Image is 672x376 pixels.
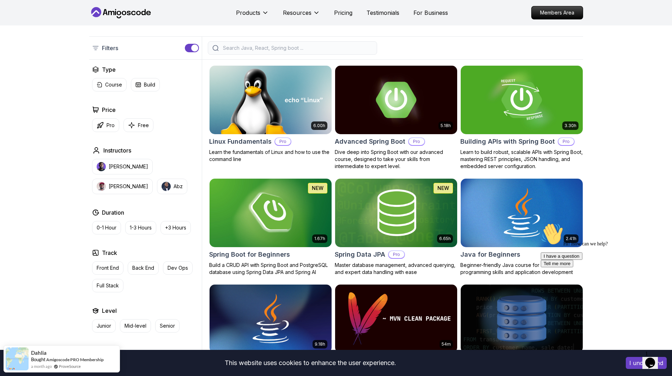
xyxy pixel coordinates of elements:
[564,123,576,129] p: 3.30h
[334,8,352,17] a: Pricing
[92,118,119,132] button: Pro
[335,178,458,276] a: Spring Data JPA card6.65hNEWSpring Data JPAProMaster database management, advanced querying, and ...
[6,347,29,370] img: provesource social proof notification image
[3,21,70,26] span: Hi! How can we help?
[442,341,451,347] p: 54m
[132,264,154,271] p: Back End
[460,178,583,276] a: Java for Beginners card2.41hJava for BeginnersBeginner-friendly Java course for essential program...
[367,8,399,17] a: Testimonials
[209,250,290,259] h2: Spring Boot for Beginners
[3,40,35,47] button: Tell me more
[283,8,311,17] p: Resources
[102,44,118,52] p: Filters
[532,6,583,19] p: Members Area
[165,224,186,231] p: +3 Hours
[109,163,148,170] p: [PERSON_NAME]
[138,122,149,129] p: Free
[102,106,116,114] h2: Price
[283,8,320,23] button: Resources
[460,262,583,276] p: Beginner-friendly Java course for essential programming skills and application development
[236,8,269,23] button: Products
[461,66,583,134] img: Building APIs with Spring Boot card
[31,357,46,362] span: Bought
[312,185,323,192] p: NEW
[461,285,583,353] img: Advanced Databases card
[107,122,115,129] p: Pro
[460,250,520,259] h2: Java for Beginners
[155,319,180,333] button: Senior
[131,78,160,91] button: Build
[210,179,332,247] img: Spring Boot for Beginners card
[162,182,171,191] img: instructor img
[3,32,44,40] button: I have a question
[389,251,404,258] p: Pro
[460,65,583,170] a: Building APIs with Spring Boot card3.30hBuilding APIs with Spring BootProLearn to build robust, s...
[5,355,615,371] div: This website uses cookies to enhance the user experience.
[275,138,291,145] p: Pro
[102,306,117,315] h2: Level
[335,285,457,353] img: Maven Essentials card
[92,279,123,292] button: Full Stack
[209,178,332,276] a: Spring Boot for Beginners card1.67hNEWSpring Boot for BeginnersBuild a CRUD API with Spring Boot ...
[437,185,449,192] p: NEW
[160,322,175,329] p: Senior
[209,262,332,276] p: Build a CRUD API with Spring Boot and PostgreSQL database using Spring Data JPA and Spring AI
[97,322,111,329] p: Junior
[3,3,25,25] img: :wave:
[97,224,116,231] p: 0-1 Hour
[125,221,156,234] button: 1-3 Hours
[144,81,155,88] p: Build
[210,66,332,134] img: Linux Fundamentals card
[314,236,325,241] p: 1.67h
[92,319,116,333] button: Junior
[209,149,332,163] p: Learn the fundamentals of Linux and how to use the command line
[46,357,104,362] a: Amigoscode PRO Membership
[3,3,130,47] div: 👋Hi! How can we help?I have a questionTell me more
[92,159,153,174] button: instructor img[PERSON_NAME]
[97,162,106,171] img: instructor img
[92,179,153,194] button: instructor img[PERSON_NAME]
[236,8,260,17] p: Products
[102,208,124,217] h2: Duration
[335,262,458,276] p: Master database management, advanced querying, and expert data handling with ease
[92,261,123,275] button: Front End
[125,322,146,329] p: Mid-level
[97,282,119,289] p: Full Stack
[335,137,405,147] h2: Advanced Spring Boot
[102,249,117,257] h2: Track
[626,357,667,369] button: Accept cookies
[174,183,183,190] p: Abz
[120,319,151,333] button: Mid-level
[335,250,385,259] h2: Spring Data JPA
[97,182,106,191] img: instructor img
[31,363,52,369] span: a month ago
[97,264,119,271] p: Front End
[130,224,152,231] p: 1-3 Hours
[335,65,458,170] a: Advanced Spring Boot card5.18hAdvanced Spring BootProDive deep into Spring Boot with our advanced...
[413,8,448,17] a: For Business
[335,179,457,247] img: Spring Data JPA card
[315,341,325,347] p: 9.18h
[128,261,159,275] button: Back End
[460,149,583,170] p: Learn to build robust, scalable APIs with Spring Boot, mastering REST principles, JSON handling, ...
[109,183,148,190] p: [PERSON_NAME]
[163,261,193,275] button: Dev Ops
[161,221,191,234] button: +3 Hours
[335,66,457,134] img: Advanced Spring Boot card
[642,348,665,369] iframe: chat widget
[335,149,458,170] p: Dive deep into Spring Boot with our advanced course, designed to take your skills from intermedia...
[441,123,451,129] p: 5.18h
[210,285,332,353] img: Java for Developers card
[313,123,325,129] p: 6.00h
[103,146,131,155] h2: Instructors
[92,78,127,91] button: Course
[59,363,81,369] a: ProveSource
[558,138,574,145] p: Pro
[123,118,153,132] button: Free
[209,65,332,163] a: Linux Fundamentals card6.00hLinux FundamentalsProLearn the fundamentals of Linux and how to use t...
[531,6,583,19] a: Members Area
[31,350,47,356] span: Dahlia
